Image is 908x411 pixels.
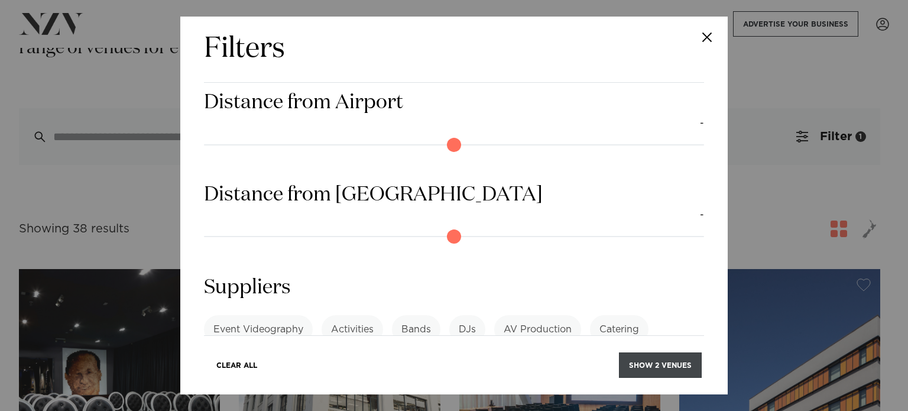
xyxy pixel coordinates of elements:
output: - [700,208,704,222]
label: AV Production [494,315,581,344]
button: Show 2 venues [619,352,702,378]
label: Event Videography [204,315,313,344]
h3: Distance from [GEOGRAPHIC_DATA] [204,182,704,208]
label: Catering [590,315,648,344]
button: Close [686,17,728,58]
label: DJs [449,315,485,344]
h2: Filters [204,31,285,68]
button: Clear All [206,352,267,378]
h3: Suppliers [204,274,704,301]
h3: Distance from Airport [204,89,704,116]
label: Activities [322,315,383,344]
output: - [700,116,704,131]
label: Bands [392,315,440,344]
